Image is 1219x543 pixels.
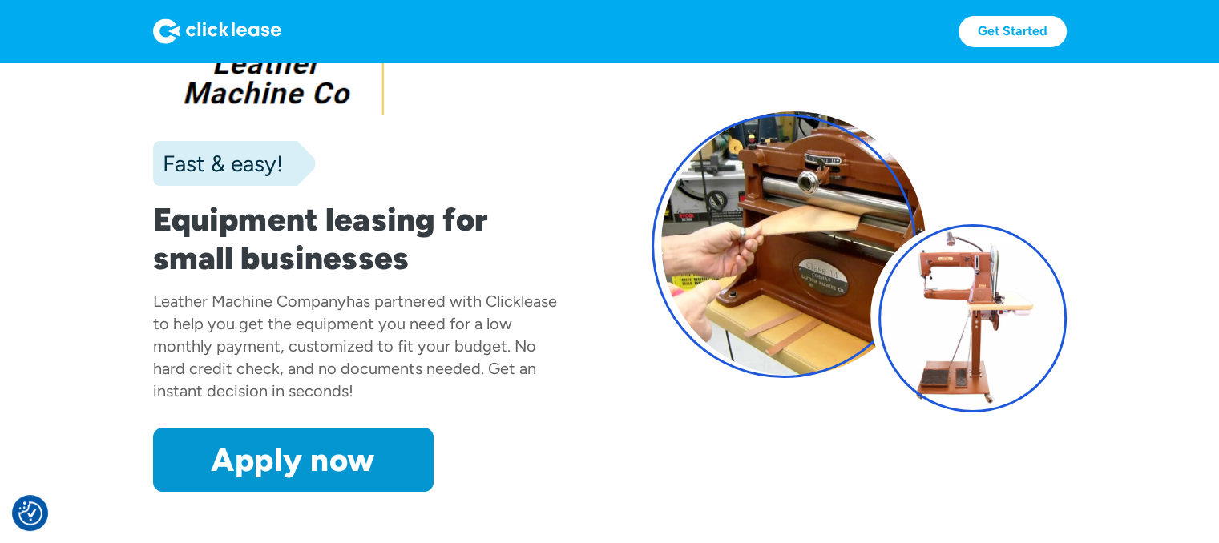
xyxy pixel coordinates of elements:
h1: Equipment leasing for small businesses [153,200,568,277]
div: Leather Machine Company [153,292,346,311]
a: Get Started [959,16,1067,47]
div: Fast & easy! [153,147,283,179]
div: has partnered with Clicklease to help you get the equipment you need for a low monthly payment, c... [153,292,557,400]
img: Logo [153,18,281,44]
a: Apply now [153,428,434,492]
img: Revisit consent button [18,501,42,525]
button: Consent Preferences [18,501,42,525]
